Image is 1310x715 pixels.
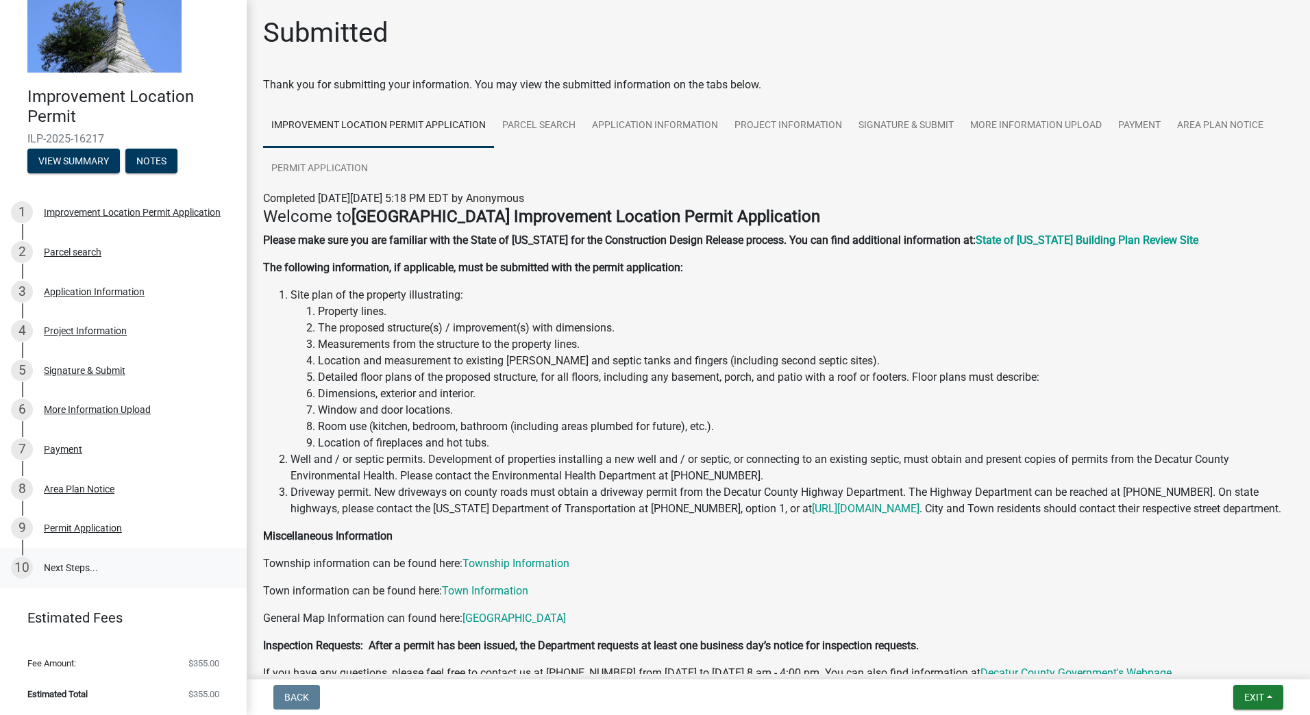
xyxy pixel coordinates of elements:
[263,192,524,205] span: Completed [DATE][DATE] 5:18 PM EDT by Anonymous
[11,399,33,421] div: 6
[44,444,82,454] div: Payment
[27,132,219,145] span: ILP-2025-16217
[27,690,88,699] span: Estimated Total
[318,435,1294,451] li: Location of fireplaces and hot tubs.
[318,418,1294,435] li: Room use (kitchen, bedroom, bathroom (including areas plumbed for future), etc.).
[11,557,33,579] div: 10
[263,639,919,652] strong: Inspection Requests: After a permit has been issued, the Department requests at least one busines...
[263,555,1294,572] p: Township information can be found here:
[263,77,1294,93] div: Thank you for submitting your information. You may view the submitted information on the tabs below.
[11,517,33,539] div: 9
[726,104,850,148] a: Project Information
[980,666,1174,679] a: Decatur County Government's Webpage.
[125,149,177,173] button: Notes
[318,369,1294,386] li: Detailed floor plans of the proposed structure, for all floors, including any basement, porch, an...
[850,104,962,148] a: Signature & Submit
[11,438,33,460] div: 7
[263,207,1294,227] h4: Welcome to
[44,366,125,375] div: Signature & Submit
[27,659,76,668] span: Fee Amount:
[494,104,584,148] a: Parcel search
[462,612,566,625] a: [GEOGRAPHIC_DATA]
[44,523,122,533] div: Permit Application
[318,386,1294,402] li: Dimensions, exterior and interior.
[27,149,120,173] button: View Summary
[976,234,1198,247] a: State of [US_STATE] Building Plan Review Site
[318,353,1294,369] li: Location and measurement to existing [PERSON_NAME] and septic tanks and fingers (including second...
[284,692,309,703] span: Back
[263,529,393,542] strong: Miscellaneous Information
[44,326,127,336] div: Project Information
[1244,692,1264,703] span: Exit
[291,287,1294,451] li: Site plan of the property illustrating:
[442,584,528,597] a: Town Information
[318,320,1294,336] li: The proposed structure(s) / improvement(s) with dimensions.
[263,583,1294,599] p: Town information can be found here:
[263,261,683,274] strong: The following information, if applicable, must be submitted with the permit application:
[1110,104,1169,148] a: Payment
[11,320,33,342] div: 4
[263,16,388,49] h1: Submitted
[44,247,101,257] div: Parcel search
[263,104,494,148] a: Improvement Location Permit Application
[584,104,726,148] a: Application Information
[44,208,221,217] div: Improvement Location Permit Application
[125,156,177,167] wm-modal-confirm: Notes
[44,287,145,297] div: Application Information
[1233,685,1283,710] button: Exit
[188,690,219,699] span: $355.00
[27,87,236,127] h4: Improvement Location Permit
[11,281,33,303] div: 3
[11,360,33,381] div: 5
[27,156,120,167] wm-modal-confirm: Summary
[263,665,1294,681] p: If you have any questions, please feel free to contact us at [PHONE_NUMBER] from [DATE] to [DATE]...
[1169,104,1272,148] a: Area Plan Notice
[188,659,219,668] span: $355.00
[44,405,151,414] div: More Information Upload
[318,336,1294,353] li: Measurements from the structure to the property lines.
[462,557,569,570] a: Township Information
[351,207,820,226] strong: [GEOGRAPHIC_DATA] Improvement Location Permit Application
[273,685,320,710] button: Back
[11,478,33,500] div: 8
[291,484,1294,517] li: Driveway permit. New driveways on county roads must obtain a driveway permit from the Decatur Cou...
[318,303,1294,320] li: Property lines.
[263,610,1294,627] p: General Map Information can found here:
[318,402,1294,418] li: Window and door locations.
[812,502,919,515] a: [URL][DOMAIN_NAME]
[263,147,376,191] a: Permit Application
[11,604,225,631] a: Estimated Fees
[11,201,33,223] div: 1
[11,241,33,263] div: 2
[291,451,1294,484] li: Well and / or septic permits. Development of properties installing a new well and / or septic, or...
[263,234,976,247] strong: Please make sure you are familiar with the State of [US_STATE] for the Construction Design Releas...
[44,484,114,494] div: Area Plan Notice
[962,104,1110,148] a: More Information Upload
